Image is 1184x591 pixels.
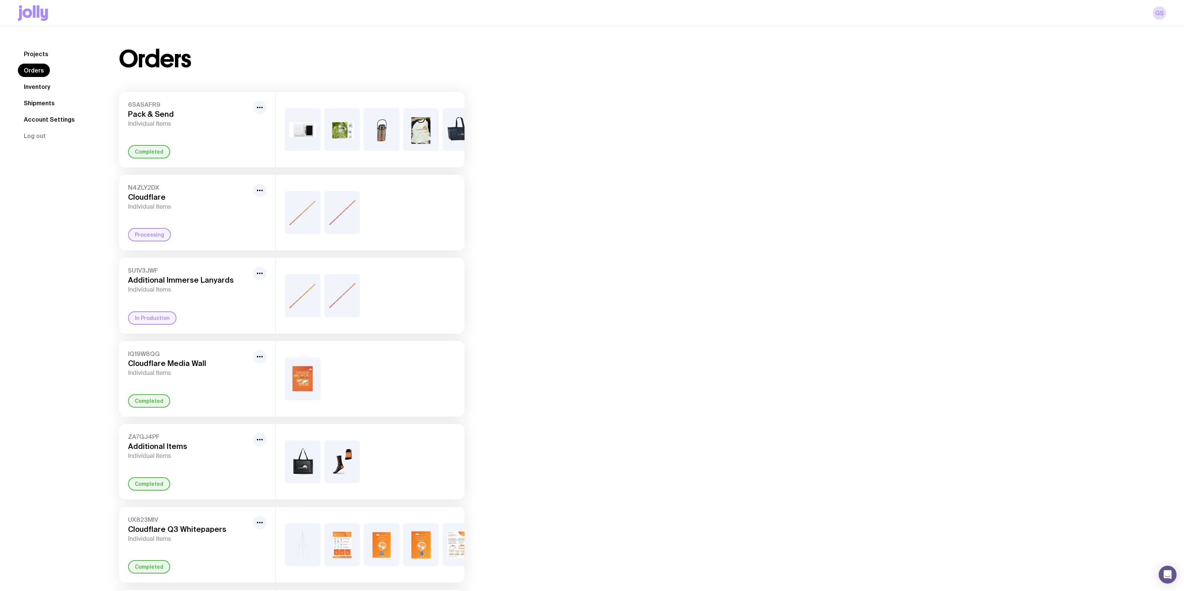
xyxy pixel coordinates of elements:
a: Inventory [18,80,56,93]
a: Projects [18,47,54,61]
span: Individual Items [128,203,250,211]
h3: Additional Items [128,442,250,451]
h3: Additional Immerse Lanyards [128,276,250,285]
span: Individual Items [128,120,250,128]
div: Processing [128,228,171,241]
span: Individual Items [128,286,250,293]
h1: Orders [119,47,191,71]
a: Account Settings [18,113,81,126]
button: Log out [18,129,52,142]
h3: Cloudflare Media Wall [128,359,250,368]
span: ZA7GJ4PF [128,433,250,440]
span: N4ZLY2DX [128,184,250,191]
a: GS [1153,6,1166,20]
div: Open Intercom Messenger [1159,566,1177,584]
span: 6SASAFR9 [128,101,250,108]
span: 5U1V3JWF [128,267,250,274]
a: Shipments [18,96,61,110]
span: Individual Items [128,369,250,377]
span: IQ19W8QG [128,350,250,357]
div: Completed [128,560,170,574]
h3: Pack & Send [128,110,250,119]
div: Completed [128,394,170,408]
div: Completed [128,477,170,491]
a: Orders [18,64,50,77]
span: UX823MIV [128,516,250,523]
h3: Cloudflare [128,193,250,202]
div: Completed [128,145,170,158]
span: Individual Items [128,535,250,543]
div: In Production [128,311,176,325]
h3: Cloudflare Q3 Whitepapers [128,525,250,534]
span: Individual Items [128,452,250,460]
